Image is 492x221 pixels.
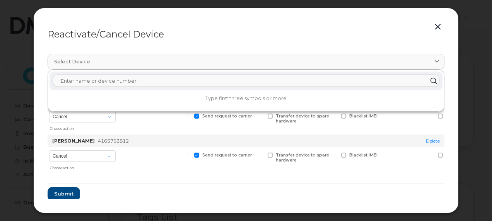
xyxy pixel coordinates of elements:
input: Transfer device to spare hardware [258,153,262,156]
input: Blacklist IMEI [332,153,336,156]
input: Send request to carrier [185,153,189,156]
span: Blacklist IMEI [349,114,378,119]
a: Delete [426,138,440,144]
input: Blacklist IMEI [332,114,336,117]
input: Transfer device to spare hardware [258,114,262,117]
div: Choose action [50,123,116,131]
input: Future date Cancellation [429,114,432,117]
span: 4165763812 [98,138,129,144]
input: Send request to carrier [185,114,189,117]
span: Transfer device to spare hardware [276,114,329,124]
input: Future date Cancellation [429,153,432,156]
div: Choose action [50,163,116,171]
p: Type first three symbols or more [50,95,442,102]
span: Blacklist IMEI [349,153,378,158]
span: Transfer device to spare hardware [276,153,329,163]
span: Send request to carrier [202,153,252,158]
span: Send request to carrier [202,114,252,119]
div: Reactivate/Cancel Device [48,30,444,39]
input: Enter name or device number [53,75,439,87]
